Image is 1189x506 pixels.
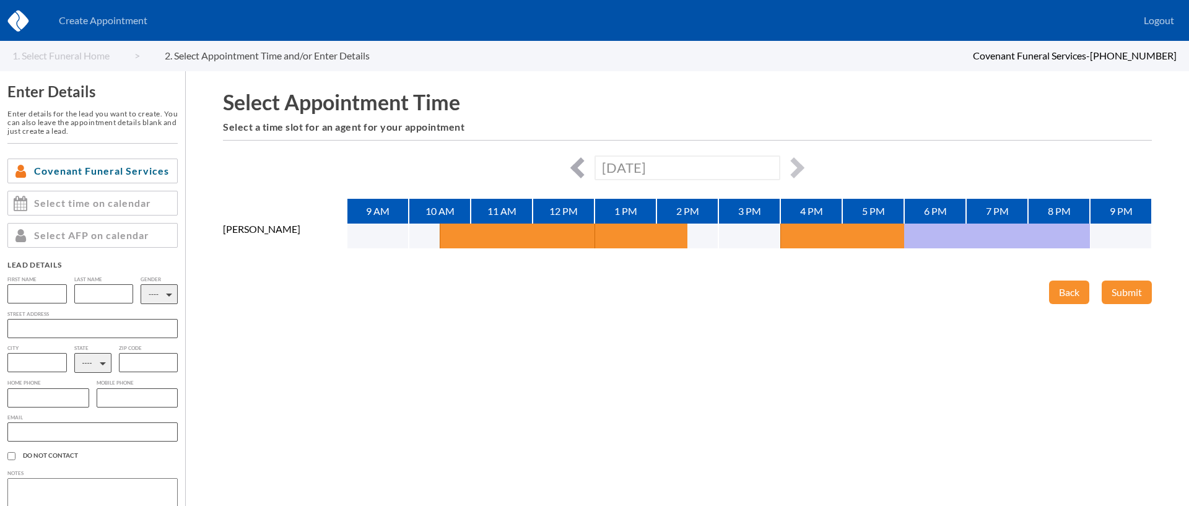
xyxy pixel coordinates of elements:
[74,277,134,282] label: Last Name
[7,260,178,269] div: Lead Details
[1090,50,1177,61] span: [PHONE_NUMBER]
[7,312,178,317] label: Street Address
[7,346,67,351] label: City
[223,121,1152,133] h6: Select a time slot for an agent for your appointment
[533,199,594,224] div: 12 PM
[966,199,1028,224] div: 7 PM
[34,198,151,209] span: Select time on calendar
[74,346,111,351] label: State
[34,165,169,177] span: Covenant Funeral Services
[1090,199,1152,224] div: 9 PM
[7,471,178,476] label: Notes
[34,230,149,241] span: Select AFP on calendar
[223,90,1152,114] h1: Select Appointment Time
[780,199,842,224] div: 4 PM
[594,199,656,224] div: 1 PM
[973,50,1090,61] span: Covenant Funeral Services -
[471,199,533,224] div: 11 AM
[12,50,140,61] a: 1. Select Funeral Home
[7,83,178,100] h3: Enter Details
[223,224,347,250] div: [PERSON_NAME]
[7,415,178,421] label: Email
[656,199,718,224] div: 2 PM
[141,277,178,282] label: Gender
[842,199,904,224] div: 5 PM
[7,380,89,386] label: Home Phone
[718,199,780,224] div: 3 PM
[904,199,966,224] div: 6 PM
[347,199,409,224] div: 9 AM
[7,277,67,282] label: First Name
[165,50,394,61] a: 2. Select Appointment Time and/or Enter Details
[97,380,178,386] label: Mobile Phone
[409,199,471,224] div: 10 AM
[1102,281,1152,304] button: Submit
[1028,199,1090,224] div: 8 PM
[119,346,178,351] label: Zip Code
[1049,281,1089,304] button: Back
[7,110,178,135] h6: Enter details for the lead you want to create. You can also leave the appointment details blank a...
[23,452,178,460] span: Do Not Contact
